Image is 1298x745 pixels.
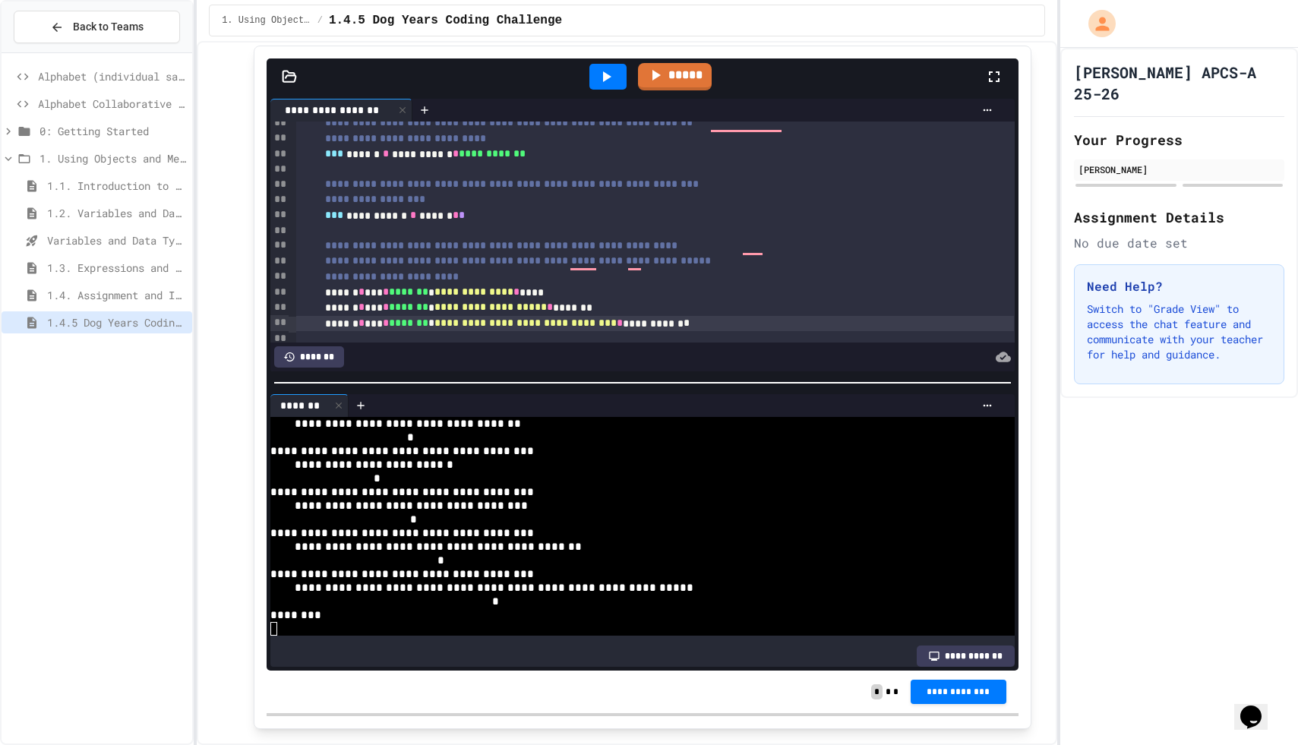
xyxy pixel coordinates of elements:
div: My Account [1072,6,1120,41]
span: 1.1. Introduction to Algorithms, Programming, and Compilers [47,178,186,194]
span: Alphabet (individual sandbox) [38,68,186,84]
span: 0: Getting Started [39,123,186,139]
h3: Need Help? [1087,277,1271,295]
span: Alphabet Collaborative Lab [38,96,186,112]
iframe: chat widget [1234,684,1283,730]
div: No due date set [1074,234,1284,252]
p: Switch to "Grade View" to access the chat feature and communicate with your teacher for help and ... [1087,301,1271,362]
span: Variables and Data Types - Quiz [47,232,186,248]
span: 1.3. Expressions and Output [New] [47,260,186,276]
h2: Assignment Details [1074,207,1284,228]
div: [PERSON_NAME] [1079,163,1280,176]
span: 1. Using Objects and Methods [222,14,311,27]
button: Back to Teams [14,11,180,43]
h1: [PERSON_NAME] APCS-A 25-26 [1074,62,1284,104]
span: 1.2. Variables and Data Types [47,205,186,221]
span: 1.4.5 Dog Years Coding Challenge [329,11,562,30]
span: 1.4.5 Dog Years Coding Challenge [47,314,186,330]
span: / [317,14,323,27]
span: 1. Using Objects and Methods [39,150,186,166]
span: Back to Teams [73,19,144,35]
h2: Your Progress [1074,129,1284,150]
span: 1.4. Assignment and Input [47,287,186,303]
